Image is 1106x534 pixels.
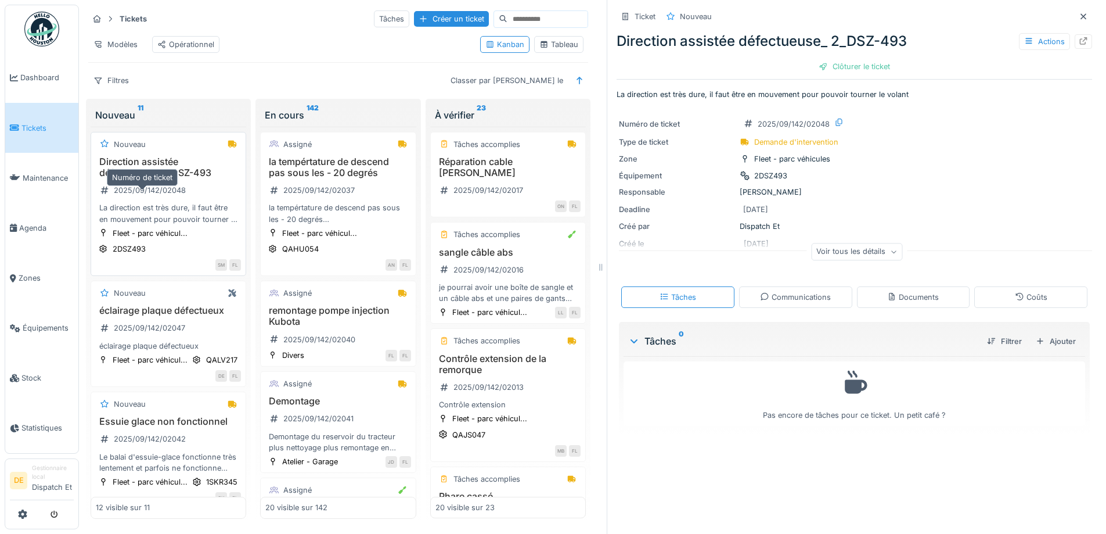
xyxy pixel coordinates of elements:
[887,292,939,303] div: Documents
[265,502,327,513] div: 20 visible sur 142
[1031,334,1080,349] div: Ajouter
[32,464,74,497] li: Dispatch Et
[811,243,902,260] div: Voir tous les détails
[619,187,735,198] div: Responsable
[88,36,143,53] div: Modèles
[555,445,567,457] div: MB
[435,156,581,178] h3: Réparation cable [PERSON_NAME]
[982,334,1026,349] div: Filtrer
[619,170,735,181] div: Équipement
[619,137,735,148] div: Type de ticket
[435,353,581,375] h3: Contrôle extension de la remorque
[283,139,312,150] div: Assigné
[1019,33,1070,50] div: Actions
[374,10,409,27] div: Tâches
[399,456,411,468] div: FL
[453,264,524,275] div: 2025/09/142/02016
[283,413,354,424] div: 2025/09/142/02041
[95,108,242,122] div: Nouveau
[265,396,410,407] h3: Demontage
[619,187,1090,198] div: [PERSON_NAME]
[114,185,186,196] div: 2025/09/142/02048
[107,169,178,186] div: Numéro de ticket
[157,39,214,50] div: Opérationnel
[5,253,78,303] a: Zones
[754,137,838,148] div: Demande d'intervention
[743,204,768,215] div: [DATE]
[399,259,411,271] div: FL
[754,170,787,181] div: 2DSZ493
[114,433,186,445] div: 2025/09/142/02042
[435,108,581,122] div: À vérifier
[5,103,78,153] a: Tickets
[229,492,241,504] div: FL
[96,156,241,178] h3: Direction assistée défectueuse_ 2_DSZ-493
[619,221,735,232] div: Créé par
[435,247,581,258] h3: sangle câble abs
[760,292,831,303] div: Communications
[19,273,74,284] span: Zones
[619,204,735,215] div: Deadline
[113,243,146,255] div: 2DSZ493
[19,223,74,234] span: Agenda
[96,451,241,474] div: Le balai d'essuie-glace fonctionne très lentement et parfois ne fonctionne même pas
[5,53,78,103] a: Dashboard
[452,307,527,318] div: Fleet - parc véhicul...
[282,456,338,467] div: Atelier - Garage
[10,464,74,500] a: DE Gestionnaire localDispatch Et
[453,185,523,196] div: 2025/09/142/02017
[445,72,568,89] div: Classer par [PERSON_NAME] le
[5,403,78,453] a: Statistiques
[206,476,237,488] div: 1SKR345
[435,502,495,513] div: 20 visible sur 23
[617,89,1092,100] p: La direction est très dure, il faut être en mouvement pour pouvoir tourner le volant
[114,139,146,150] div: Nouveau
[754,153,830,164] div: Fleet - parc véhicules
[619,119,735,130] div: Numéro de ticket
[113,476,188,488] div: Fleet - parc véhicul...
[453,335,520,346] div: Tâches accomplies
[96,202,241,224] div: La direction est très dure, il faut être en mouvement pour pouvoir tourner le volant
[282,350,304,361] div: Divers
[114,399,146,410] div: Nouveau
[680,11,712,22] div: Nouveau
[21,123,74,134] span: Tickets
[814,59,895,74] div: Clôturer le ticket
[229,259,241,271] div: FL
[485,39,524,50] div: Kanban
[619,221,1090,232] div: Dispatch Et
[569,200,581,212] div: FL
[635,11,655,22] div: Ticket
[282,228,357,239] div: Fleet - parc véhicul...
[215,370,227,382] div: DE
[477,108,486,122] sup: 23
[20,72,74,83] span: Dashboard
[435,399,581,410] div: Contrôle extension
[138,108,143,122] sup: 11
[617,31,1092,52] div: Direction assistée défectueuse_ 2_DSZ-493
[114,288,146,299] div: Nouveau
[453,229,520,240] div: Tâches accomplies
[307,108,319,122] sup: 142
[283,378,312,389] div: Assigné
[758,119,830,130] div: 2025/09/142/02048
[23,322,74,334] span: Équipements
[283,185,355,196] div: 2025/09/142/02037
[5,303,78,353] a: Équipements
[88,72,134,89] div: Filtres
[113,354,188,365] div: Fleet - parc véhicul...
[453,382,524,393] div: 2025/09/142/02013
[386,456,397,468] div: JD
[215,492,227,504] div: BK
[283,334,355,345] div: 2025/09/142/02040
[21,372,74,384] span: Stock
[631,367,1078,421] div: Pas encore de tâches pour ce ticket. Un petit café ?
[5,153,78,203] a: Maintenance
[114,322,185,334] div: 2025/09/142/02047
[569,445,581,457] div: FL
[453,474,520,485] div: Tâches accomplies
[21,422,74,433] span: Statistiques
[386,350,397,361] div: FL
[229,370,241,382] div: FL
[5,353,78,403] a: Stock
